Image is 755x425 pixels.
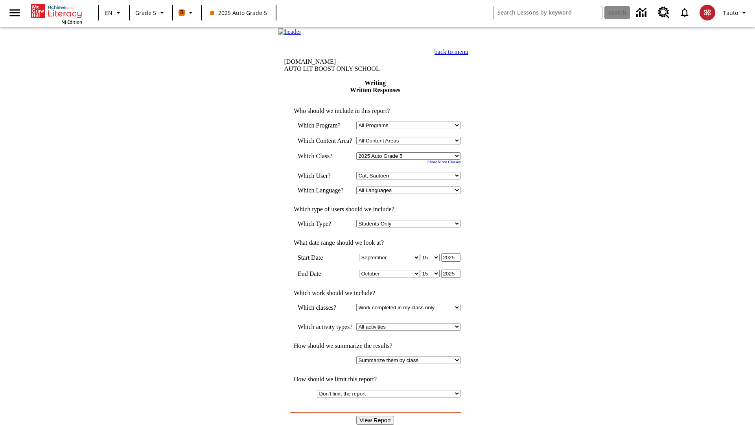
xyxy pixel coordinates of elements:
a: back to menu [435,48,468,55]
a: Notifications [674,2,695,23]
button: Profile/Settings [720,6,752,20]
button: Boost Class color is orange. Change class color [175,6,199,20]
span: NJ Edition [61,19,82,25]
span: B [180,7,184,17]
span: Tauto [723,9,738,17]
button: Language: EN, Select a language [101,6,127,20]
td: Which Program? [298,122,353,129]
td: [DOMAIN_NAME] - [284,58,398,72]
button: Select a new avatar [695,2,720,23]
div: Home [31,2,82,25]
td: How should we limit this report? [290,376,461,383]
td: Which type of users should we include? [290,206,461,213]
a: Resource Center, Will open in new tab [653,2,674,23]
img: avatar image [700,5,715,20]
td: Which User? [298,172,353,179]
td: Which classes? [298,304,353,311]
a: Writing Written Responses [350,79,400,93]
td: How should we summarize the results? [290,342,461,349]
span: Grade 5 [135,9,156,17]
input: search field [494,6,602,19]
td: Which work should we include? [290,290,461,297]
td: Which activity types? [298,323,353,331]
td: End Date [298,270,353,278]
td: Which Class? [298,152,353,160]
span: EN [105,9,112,17]
td: Who should we include in this report? [290,107,461,115]
a: Show More Classes [427,160,461,164]
button: Open side menu [3,1,26,24]
td: Which Language? [298,187,353,194]
nobr: AUTO LIT BOOST ONLY SCHOOL [284,65,380,72]
nobr: Which Content Area? [298,137,352,144]
button: Grade: Grade 5, Select a grade [132,6,170,20]
td: Start Date [298,253,353,262]
td: What date range should we look at? [290,239,461,246]
a: Data Center [632,2,653,24]
span: 2025 Auto Grade 5 [210,9,267,17]
td: Which Type? [298,220,353,227]
input: View Report [356,416,394,425]
img: header [278,28,302,35]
